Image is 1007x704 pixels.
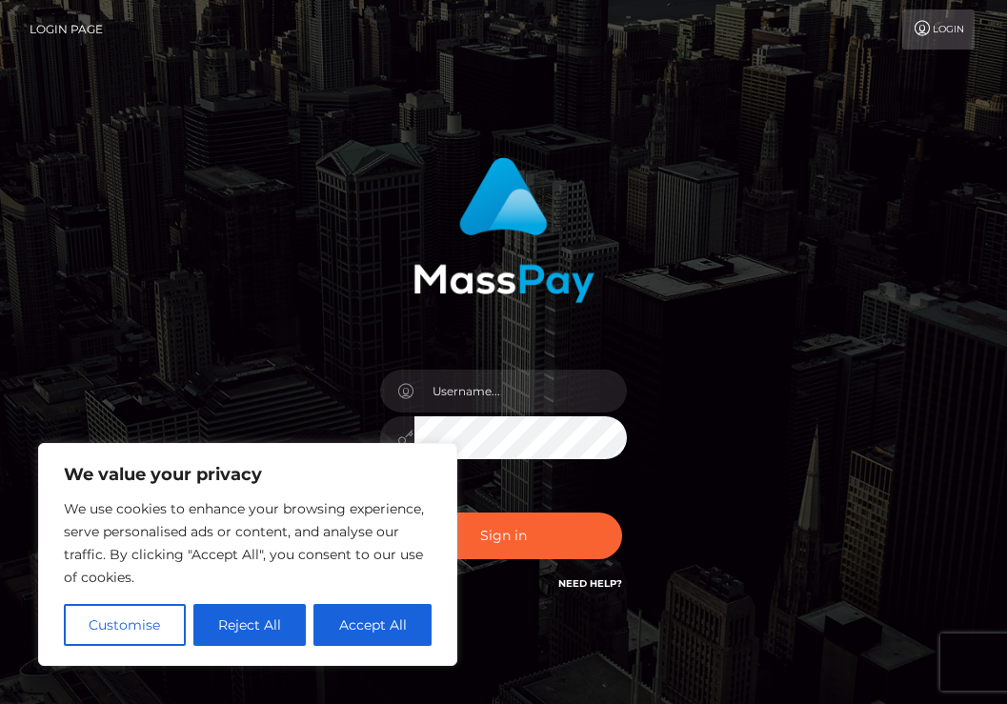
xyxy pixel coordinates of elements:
button: Reject All [193,604,307,646]
button: Sign in [385,513,623,559]
input: Username... [414,370,628,412]
button: Accept All [313,604,432,646]
a: Login Page [30,10,103,50]
button: Customise [64,604,186,646]
a: Need Help? [558,577,622,590]
img: MassPay Login [413,157,594,303]
a: Login [902,10,975,50]
p: We value your privacy [64,463,432,486]
p: We use cookies to enhance your browsing experience, serve personalised ads or content, and analys... [64,497,432,589]
div: We value your privacy [38,443,457,666]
